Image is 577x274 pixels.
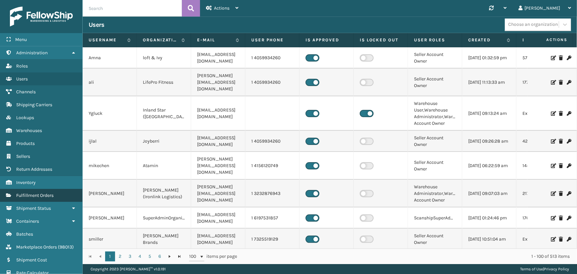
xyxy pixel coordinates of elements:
span: Administration [16,50,48,56]
span: ( 98013 ) [58,244,74,250]
td: Warehouse Administrator,Warehouse Account Owner [408,180,462,207]
div: | [520,264,569,274]
i: Edit [551,191,555,196]
td: 1 4156120749 [245,152,300,180]
td: [DATE] 01:32:59 pm [462,47,516,68]
i: Delete [559,237,563,242]
span: Fulfillment Orders [16,193,54,198]
td: [EMAIL_ADDRESS][DOMAIN_NAME] [191,229,245,250]
label: Days until password expires [522,37,558,43]
label: Created [468,37,504,43]
span: Products [16,141,35,146]
td: Inland Star ([GEOGRAPHIC_DATA]) [137,96,191,131]
td: ali [83,68,137,96]
i: Delete [559,80,563,85]
td: [PERSON_NAME] [83,180,137,207]
td: [PERSON_NAME][EMAIL_ADDRESS][DOMAIN_NAME] [191,152,245,180]
label: E-mail [197,37,232,43]
span: Warehouses [16,128,42,133]
a: Terms of Use [520,267,543,271]
td: 57 days [516,47,571,68]
td: loft & Ivy [137,47,191,68]
i: Edit [551,80,555,85]
label: Username [89,37,124,43]
span: Actions [525,34,571,45]
i: Edit [551,111,555,116]
td: [EMAIL_ADDRESS][DOMAIN_NAME] [191,131,245,152]
span: Marketplace Orders [16,244,57,250]
td: ScanshipSuperAdministrator [408,207,462,229]
td: Expired [516,96,571,131]
span: Shipment Status [16,206,51,211]
label: User Roles [414,37,456,43]
span: Shipping Carriers [16,102,52,108]
td: [DATE] 09:07:03 am [462,180,516,207]
td: Seller Account Owner [408,131,462,152]
span: 100 [189,253,199,260]
span: Actions [214,5,229,11]
td: 177 days [516,68,571,96]
p: Copyright 2023 [PERSON_NAME]™ v 1.0.191 [91,264,166,274]
img: logo [10,7,73,26]
i: Change Password [567,163,571,168]
i: Edit [551,163,555,168]
a: 3 [125,251,135,261]
td: Expired [516,229,571,250]
i: Change Password [567,237,571,242]
span: Inventory [16,180,36,185]
a: 2 [115,251,125,261]
td: 1 3232876943 [245,180,300,207]
td: SuperAdminOrganization [137,207,191,229]
i: Change Password [567,80,571,85]
td: Seller Account Owner [408,68,462,96]
a: Go to the next page [165,251,175,261]
i: Delete [559,163,563,168]
a: 6 [155,251,165,261]
i: Edit [551,139,555,144]
label: Is Approved [306,37,348,43]
td: Amna [83,47,137,68]
i: Delete [559,111,563,116]
td: [DATE] 01:24:46 pm [462,207,516,229]
td: LifePro Fitness [137,68,191,96]
span: Return Addresses [16,166,52,172]
span: Go to the next page [167,254,172,259]
a: 4 [135,251,145,261]
i: Change Password [567,139,571,144]
td: 176 days [516,207,571,229]
td: [EMAIL_ADDRESS][DOMAIN_NAME] [191,207,245,229]
span: Users [16,76,28,82]
td: mikechen [83,152,137,180]
div: 1 - 100 of 513 items [247,253,570,260]
i: Delete [559,191,563,196]
span: Shipment Cost [16,257,47,263]
td: [EMAIL_ADDRESS][DOMAIN_NAME] [191,96,245,131]
td: [DATE] 06:22:59 am [462,152,516,180]
i: Delete [559,216,563,220]
span: Batches [16,231,33,237]
td: [PERSON_NAME][EMAIL_ADDRESS][DOMAIN_NAME] [191,180,245,207]
td: ijlal [83,131,137,152]
td: 144 days [516,152,571,180]
td: [PERSON_NAME] (Ironlink Logistics) [137,180,191,207]
td: Joyberri [137,131,191,152]
span: items per page [189,251,237,261]
span: Roles [16,63,28,69]
a: 5 [145,251,155,261]
i: Change Password [567,191,571,196]
td: 1 7325519129 [245,229,300,250]
span: Go to the last page [177,254,182,259]
span: Containers [16,218,39,224]
label: Organization [143,37,178,43]
i: Change Password [567,216,571,220]
td: Seller Account Owner [408,47,462,68]
td: 1 4059934260 [245,47,300,68]
label: User phone [251,37,293,43]
td: Seller Account Owner [408,152,462,180]
td: [DATE] 10:51:04 am [462,229,516,250]
a: Go to the last page [175,251,185,261]
i: Edit [551,216,555,220]
td: 1 4059934260 [245,68,300,96]
label: Is Locked Out [360,37,402,43]
i: Delete [559,139,563,144]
